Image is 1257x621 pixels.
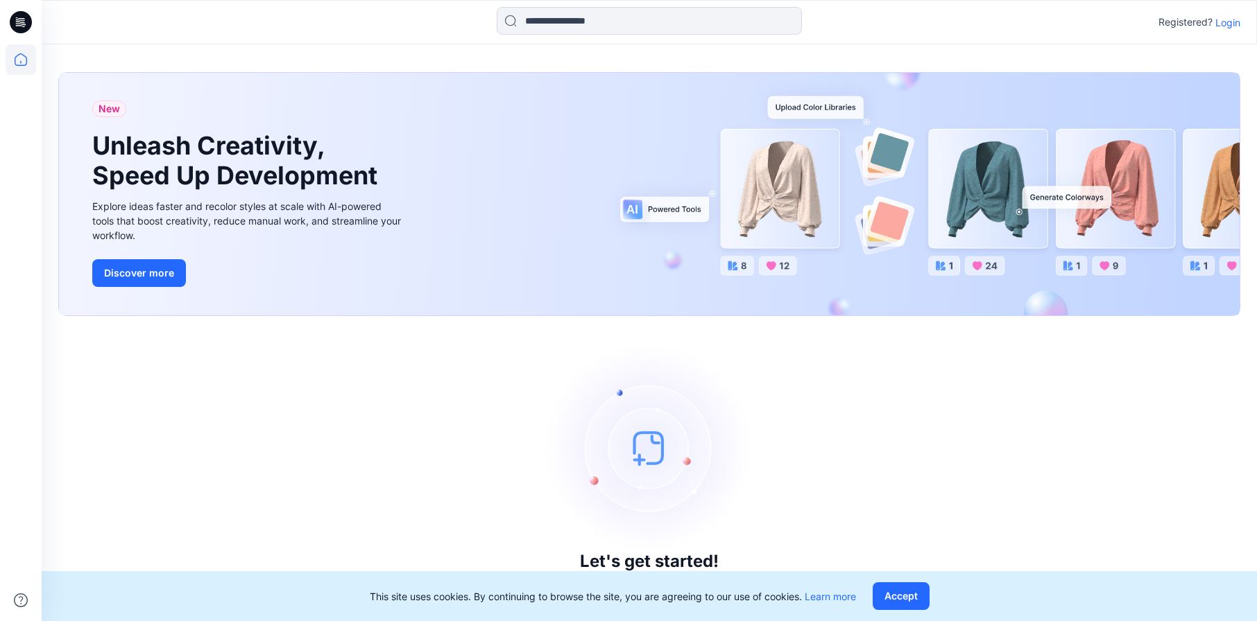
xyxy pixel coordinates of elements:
p: Login [1215,15,1240,30]
a: Discover more [92,259,404,287]
p: Registered? [1158,14,1213,30]
h1: Unleash Creativity, Speed Up Development [92,131,384,191]
div: Explore ideas faster and recolor styles at scale with AI-powered tools that boost creativity, red... [92,199,404,243]
img: empty-state-image.svg [545,344,753,552]
span: New [99,100,120,117]
button: Accept [873,582,930,610]
h3: Let's get started! [580,552,719,571]
a: Learn more [805,591,856,602]
button: Discover more [92,259,186,287]
p: This site uses cookies. By continuing to browse the site, you are agreeing to our use of cookies. [370,589,856,604]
